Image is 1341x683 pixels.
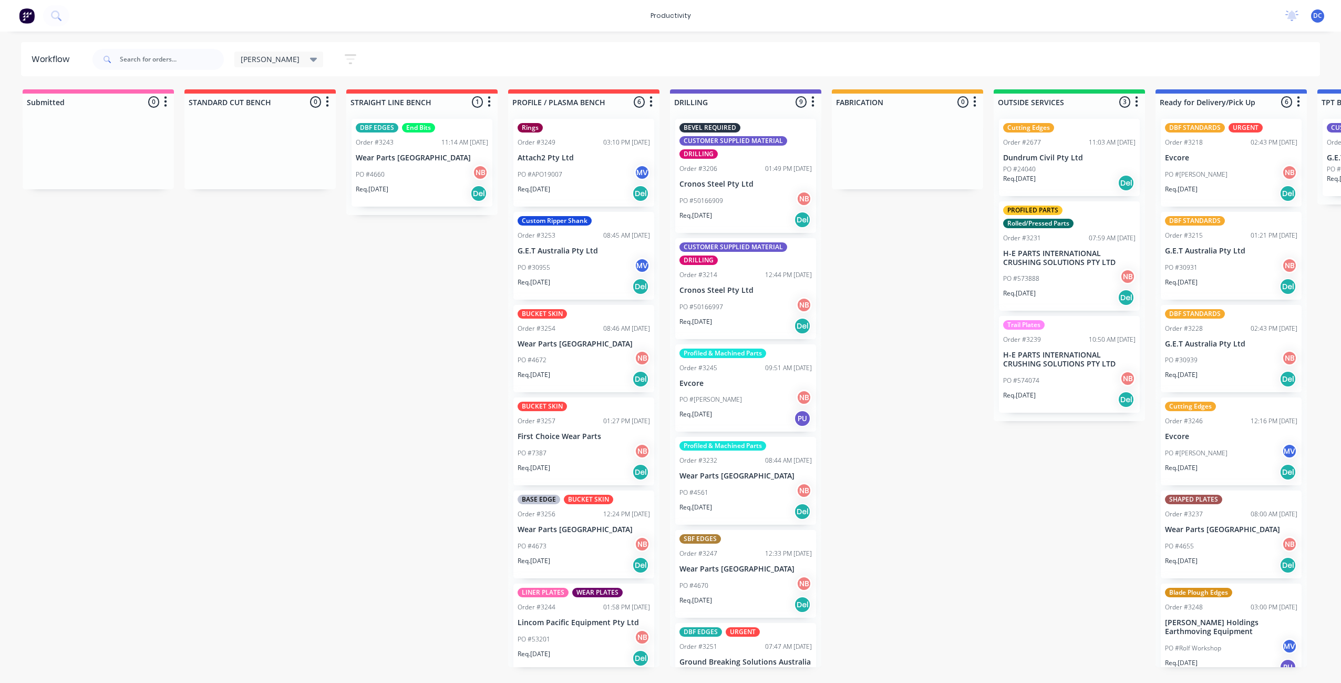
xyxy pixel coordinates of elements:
div: 11:14 AM [DATE] [441,138,488,147]
div: 11:03 AM [DATE] [1089,138,1136,147]
div: DBF STANDARDSOrder #322802:43 PM [DATE]G.E.T Australia Pty LtdPO #30939NBReq.[DATE]Del [1161,305,1302,393]
div: Del [1118,391,1134,408]
div: Del [632,278,649,295]
div: Order #3244 [518,603,555,612]
p: PO #4660 [356,170,385,179]
p: Wear Parts [GEOGRAPHIC_DATA] [679,472,812,481]
div: Blade Plough EdgesOrder #324803:00 PM [DATE][PERSON_NAME] Holdings Earthmoving EquipmentPO #Rolf ... [1161,584,1302,680]
div: LINER PLATES [518,588,569,597]
div: RingsOrder #324903:10 PM [DATE]Attach2 Pty LtdPO #APO19007MVReq.[DATE]Del [513,119,654,207]
img: Factory [19,8,35,24]
div: Del [1280,557,1296,574]
div: Order #3254 [518,324,555,333]
p: PO #4655 [1165,542,1194,551]
p: PO #[PERSON_NAME] [679,395,742,404]
div: BEVEL REQUIRED [679,123,740,132]
p: Req. [DATE] [518,278,550,287]
div: NB [1120,371,1136,386]
div: Profiled & Machined PartsOrder #323208:44 AM [DATE]Wear Parts [GEOGRAPHIC_DATA]PO #4561NBReq.[DAT... [675,437,816,525]
div: MV [634,165,650,180]
div: NB [634,536,650,552]
p: PO #574074 [1003,376,1039,385]
div: BASE EDGE [518,495,560,504]
div: 07:59 AM [DATE] [1089,233,1136,243]
div: NB [1282,536,1297,552]
div: 08:00 AM [DATE] [1251,509,1297,519]
div: DBF EDGES [356,123,398,132]
div: DRILLING [679,149,718,159]
div: URGENT [1229,123,1263,132]
div: Trail PlatesOrder #323910:50 AM [DATE]H-E PARTS INTERNATIONAL CRUSHING SOLUTIONS PTY LTDPO #57407... [999,316,1140,413]
div: NB [1282,350,1297,366]
p: Req. [DATE] [1165,278,1198,287]
p: Req. [DATE] [1003,174,1036,184]
p: PO #50166909 [679,196,723,206]
div: 09:51 AM [DATE] [765,363,812,373]
div: Del [1280,278,1296,295]
p: Req. [DATE] [518,370,550,380]
div: Del [794,596,811,613]
div: Order #3253 [518,231,555,240]
p: PO #30931 [1165,263,1198,272]
div: NB [1120,269,1136,284]
p: Wear Parts [GEOGRAPHIC_DATA] [356,154,488,162]
div: Custom Ripper ShankOrder #325308:45 AM [DATE]G.E.T Australia Pty LtdPO #30955MVReq.[DATE]Del [513,212,654,300]
div: Order #3232 [679,456,717,465]
div: 01:27 PM [DATE] [603,416,650,426]
p: PO #30955 [518,263,550,272]
p: PO #APO19007 [518,170,562,179]
div: Order #3214 [679,270,717,280]
div: Order #3245 [679,363,717,373]
p: G.E.T Australia Pty Ltd [518,247,650,256]
p: Req. [DATE] [679,596,712,605]
div: DBF STANDARDS [1165,309,1225,319]
div: Del [794,318,811,334]
p: Evcore [679,379,812,388]
div: BUCKET SKINOrder #325701:27 PM [DATE]First Choice Wear PartsPO #7387NBReq.[DATE]Del [513,397,654,485]
div: 08:46 AM [DATE] [603,324,650,333]
div: NB [796,483,812,498]
div: Order #3247 [679,549,717,558]
div: PU [794,410,811,427]
div: End Bits [402,123,435,132]
div: NB [796,191,812,207]
span: [PERSON_NAME] [241,54,300,65]
div: 01:49 PM [DATE] [765,164,812,174]
div: 01:21 PM [DATE] [1251,231,1297,240]
p: Req. [DATE] [679,503,712,512]
p: PO #573888 [1003,274,1039,283]
div: DBF STANDARDSURGENTOrder #321802:43 PM [DATE]EvcorePO #[PERSON_NAME]NBReq.[DATE]Del [1161,119,1302,207]
span: DC [1313,11,1322,21]
p: PO #7387 [518,448,546,458]
p: Evcore [1165,432,1297,441]
div: Del [794,503,811,520]
p: Req. [DATE] [1165,658,1198,668]
div: Order #3257 [518,416,555,426]
div: CUSTOMER SUPPLIED MATERIALDRILLINGOrder #321412:44 PM [DATE]Cronos Steel Pty LtdPO #50166997NBReq... [675,238,816,339]
p: Req. [DATE] [1003,391,1036,400]
div: 10:50 AM [DATE] [1089,335,1136,344]
div: NB [634,350,650,366]
p: PO #Rolf Workshop [1165,644,1221,653]
div: Order #3243 [356,138,394,147]
p: Evcore [1165,154,1297,162]
div: Order #3237 [1165,509,1203,519]
div: MV [1282,638,1297,654]
div: NB [1282,165,1297,180]
div: 12:24 PM [DATE] [603,509,650,519]
div: MV [634,258,650,273]
div: BASE EDGEBUCKET SKINOrder #325612:24 PM [DATE]Wear Parts [GEOGRAPHIC_DATA]PO #4673NBReq.[DATE]Del [513,491,654,578]
div: Rings [518,123,543,132]
div: Profiled & Machined Parts [679,349,766,358]
p: PO #[PERSON_NAME] [1165,170,1227,179]
div: DBF STANDARDS [1165,216,1225,226]
div: Order #3218 [1165,138,1203,147]
div: DBF EDGESEnd BitsOrder #324311:14 AM [DATE]Wear Parts [GEOGRAPHIC_DATA]PO #4660NBReq.[DATE]Del [352,119,492,207]
div: DBF STANDARDSOrder #321501:21 PM [DATE]G.E.T Australia Pty LtdPO #30931NBReq.[DATE]Del [1161,212,1302,300]
div: Del [1118,289,1134,306]
p: First Choice Wear Parts [518,432,650,441]
p: Dundrum Civil Pty Ltd [1003,154,1136,162]
div: Order #3215 [1165,231,1203,240]
p: Wear Parts [GEOGRAPHIC_DATA] [1165,525,1297,534]
div: PU [1280,659,1296,676]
